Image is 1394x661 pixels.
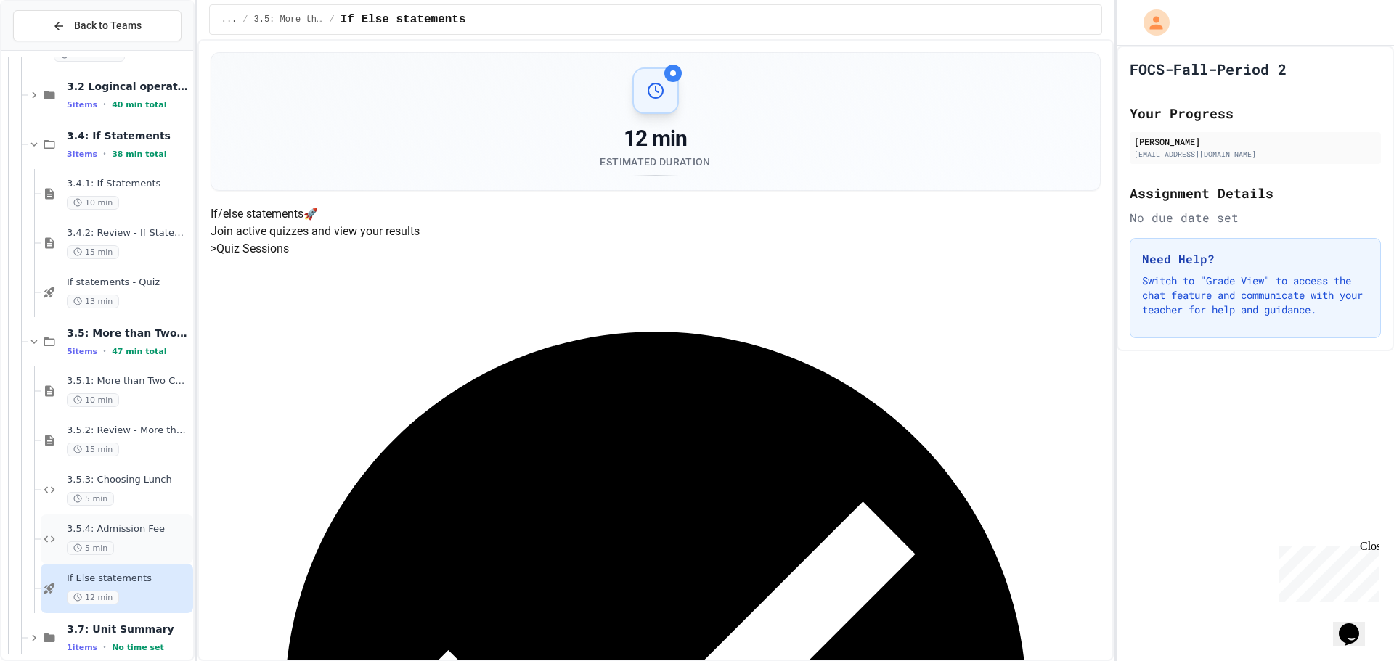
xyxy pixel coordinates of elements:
[67,572,190,585] span: If Else statements
[211,205,1101,223] h4: If/else statements 🚀
[67,327,190,340] span: 3.5: More than Two Choices
[1142,274,1369,317] p: Switch to "Grade View" to access the chat feature and communicate with your teacher for help and ...
[13,10,182,41] button: Back to Teams
[67,245,119,259] span: 15 min
[112,643,164,652] span: No time set
[221,14,237,25] span: ...
[67,492,114,506] span: 5 min
[67,591,119,604] span: 12 min
[103,148,106,160] span: •
[103,641,106,653] span: •
[67,227,190,239] span: 3.4.2: Review - If Statements
[600,126,710,152] div: 12 min
[254,14,324,25] span: 3.5: More than Two Choices
[211,240,1101,258] h5: > Quiz Sessions
[600,155,710,169] div: Estimated Duration
[67,443,119,456] span: 15 min
[1130,59,1287,79] h1: FOCS-Fall-Period 2
[1128,6,1173,39] div: My Account
[67,196,119,210] span: 10 min
[67,347,97,356] span: 5 items
[67,276,190,289] span: If statements - Quiz
[211,223,1101,240] p: Join active quizzes and view your results
[1333,603,1379,646] iframe: chat widget
[1134,135,1377,148] div: [PERSON_NAME]
[1130,209,1381,226] div: No due date set
[67,541,114,555] span: 5 min
[67,80,190,93] span: 3.2 Logincal operators
[67,100,97,110] span: 5 items
[1134,149,1377,160] div: [EMAIL_ADDRESS][DOMAIN_NAME]
[112,100,166,110] span: 40 min total
[67,375,190,387] span: 3.5.1: More than Two Choices
[67,149,97,159] span: 3 items
[6,6,100,92] div: Chat with us now!Close
[1142,250,1369,268] h3: Need Help?
[242,14,248,25] span: /
[1130,103,1381,123] h2: Your Progress
[67,178,190,190] span: 3.4.1: If Statements
[1130,183,1381,203] h2: Assignment Details
[67,523,190,535] span: 3.5.4: Admission Fee
[330,14,335,25] span: /
[1273,540,1379,602] iframe: chat widget
[103,345,106,357] span: •
[67,623,190,636] span: 3.7: Unit Summary
[112,149,166,159] span: 38 min total
[67,643,97,652] span: 1 items
[103,99,106,110] span: •
[67,295,119,308] span: 13 min
[67,424,190,437] span: 3.5.2: Review - More than Two Choices
[112,347,166,356] span: 47 min total
[67,393,119,407] span: 10 min
[67,129,190,142] span: 3.4: If Statements
[74,18,142,33] span: Back to Teams
[341,11,466,28] span: If Else statements
[67,474,190,486] span: 3.5.3: Choosing Lunch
